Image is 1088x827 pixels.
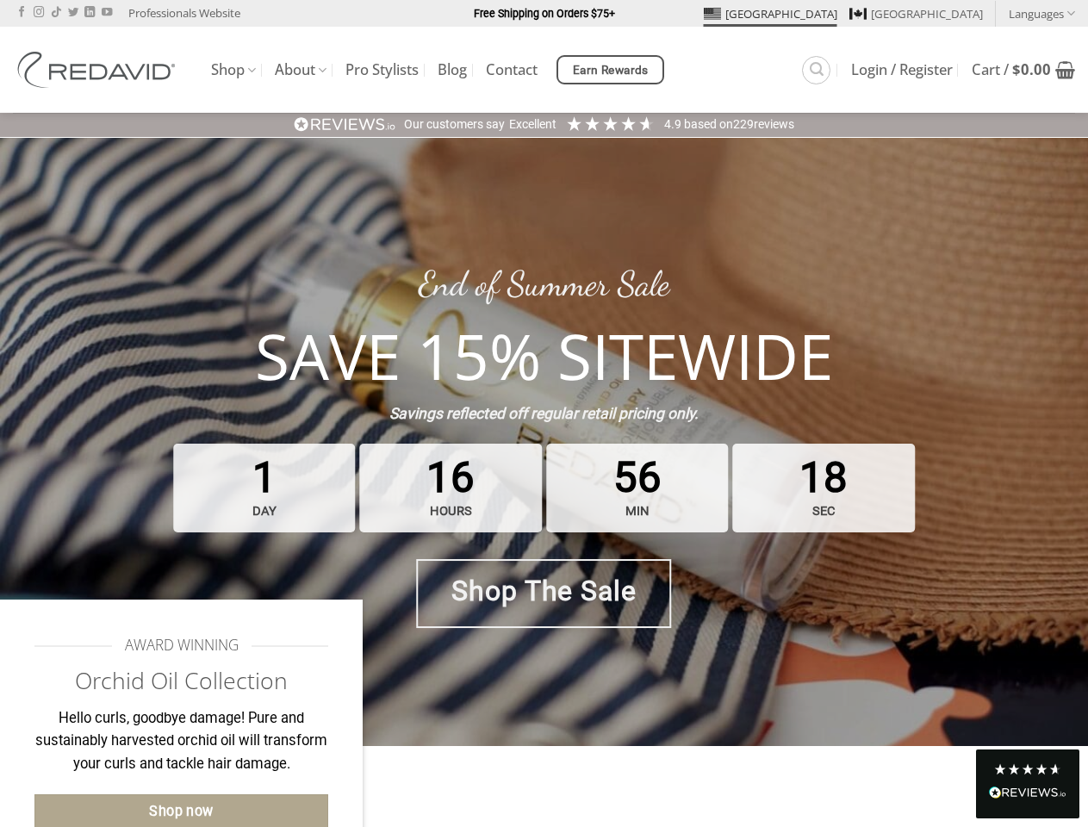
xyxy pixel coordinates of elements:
a: Shop The Sale [416,559,671,628]
a: [GEOGRAPHIC_DATA] [849,1,983,27]
span: 4.9 [664,117,684,131]
span: $ [1012,59,1021,79]
a: Earn Rewards [556,55,664,84]
div: Read All Reviews [976,749,1079,818]
span: 16 [359,444,542,532]
div: Read All Reviews [989,783,1066,805]
strong: hours [364,494,538,528]
div: Excellent [509,116,556,134]
div: 4.8 Stars [993,762,1062,776]
p: Hello curls, goodbye damage! Pure and sustainably harvested orchid oil will transform your curls ... [34,707,328,776]
a: End of Summer Sale [419,263,669,304]
a: Search [802,56,830,84]
img: REDAVID Salon Products | United States [13,52,185,88]
a: Follow on YouTube [102,7,112,19]
a: Login / Register [851,54,953,85]
a: Follow on TikTok [51,7,61,19]
a: View cart [972,51,1075,89]
span: Login / Register [851,63,953,77]
a: Languages [1009,1,1075,26]
div: 4.91 Stars [565,115,656,133]
h2: Orchid Oil Collection [34,666,328,696]
strong: SAVE 15% SITEWIDE [255,313,833,398]
span: Shop now [149,800,214,823]
a: Blog [438,54,467,85]
a: About [275,53,326,87]
span: reviews [754,117,794,131]
strong: day [177,494,351,528]
strong: Savings reflected off regular retail pricing only. [389,405,699,422]
span: Shop The Sale [451,569,637,613]
a: Shop [211,53,256,87]
span: 1 [173,444,356,532]
strong: min [550,494,724,528]
bdi: 0.00 [1012,59,1051,79]
strong: Free Shipping on Orders $75+ [474,7,615,20]
span: 18 [733,444,916,532]
span: AWARD WINNING [125,634,239,657]
a: Pro Stylists [345,54,419,85]
a: Follow on LinkedIn [84,7,95,19]
a: [GEOGRAPHIC_DATA] [704,1,837,27]
img: REVIEWS.io [989,787,1066,799]
span: Earn Rewards [573,61,649,80]
span: 56 [546,444,729,532]
span: Cart / [972,63,1051,77]
a: Contact [486,54,538,85]
div: Our customers say [404,116,505,134]
strong: sec [737,494,911,528]
a: Follow on Twitter [68,7,78,19]
span: 229 [733,117,754,131]
a: Follow on Facebook [16,7,27,19]
a: Follow on Instagram [34,7,44,19]
img: REVIEWS.io [294,116,395,133]
span: Based on [684,117,733,131]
